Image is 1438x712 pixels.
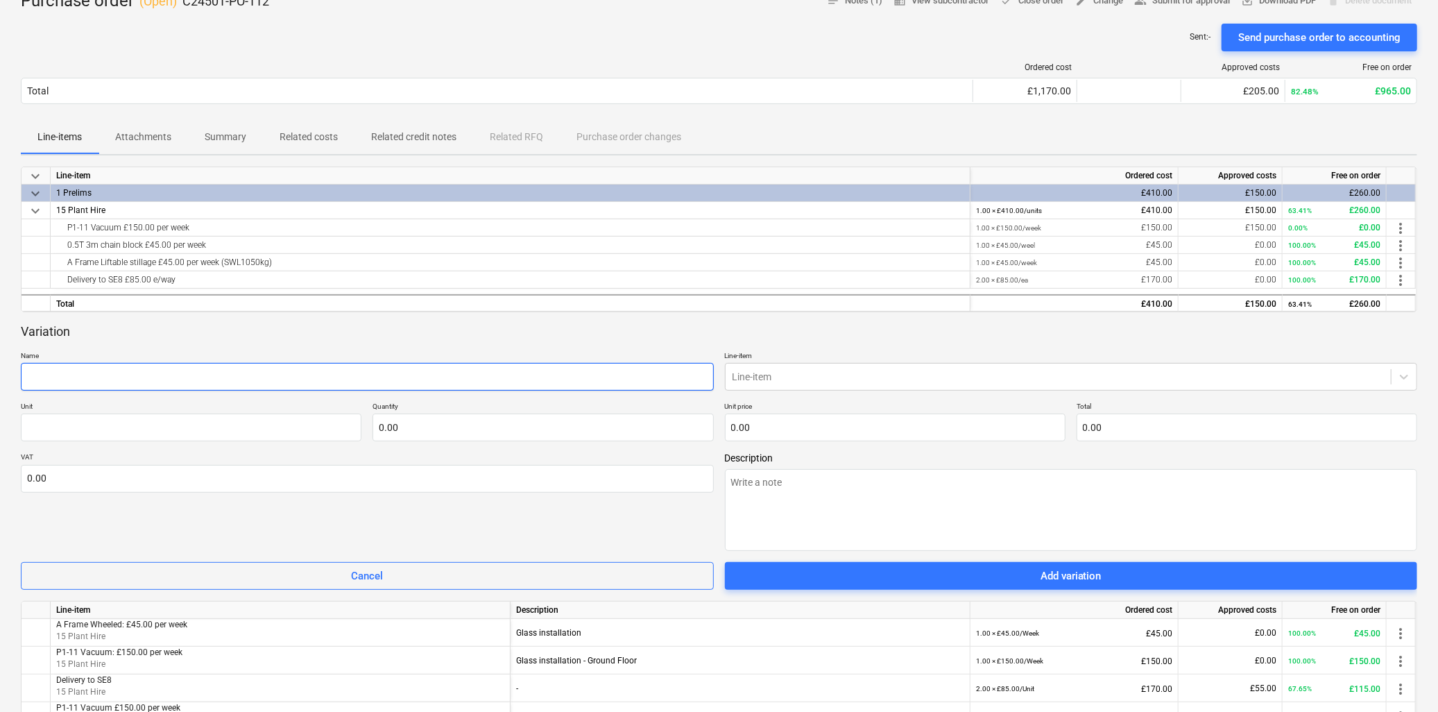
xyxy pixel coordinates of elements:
div: Free on order [1291,62,1412,72]
span: more_vert [1392,625,1409,642]
span: P1-11 Vacuum: £150.00 per week [56,647,182,657]
div: £0.00 [1184,254,1276,271]
div: £0.00 [1288,219,1380,237]
small: 100.00% [1288,276,1316,284]
small: 1.00 × £150.00 / Week [976,657,1043,665]
div: £150.00 [1184,219,1276,237]
p: Unit [21,402,361,414]
div: £0.00 [1184,237,1276,254]
div: £170.00 [976,271,1172,289]
span: Description [725,452,1418,464]
div: Approved costs [1179,602,1283,619]
div: 0.5T 3m chain block £45.00 per week [56,237,964,253]
div: £410.00 [976,202,1172,219]
div: Send purchase order to accounting [1238,28,1401,46]
small: 0.00% [1288,224,1308,232]
span: more_vert [1392,681,1409,697]
span: 15 Plant Hire [56,660,105,670]
div: A Frame Liftable stillage £45.00 per week (SWL1050kg) [56,254,964,271]
div: £45.00 [976,254,1172,271]
div: £260.00 [1288,202,1380,219]
p: Line-item [725,351,1418,363]
p: Total [1077,402,1417,414]
span: more_vert [1392,653,1409,670]
p: Name [21,351,714,363]
small: 82.48% [1291,87,1319,96]
div: Add variation [1041,567,1102,585]
p: Quantity [373,402,713,414]
div: Ordered cost [970,167,1179,185]
div: Description [511,602,970,619]
small: 1.00 × £45.00 / week [976,259,1037,266]
span: more_vert [1392,237,1409,254]
div: Approved costs [1187,62,1280,72]
button: Cancel [21,562,714,590]
div: Approved costs [1179,167,1283,185]
div: Glass installation - Ground Floor [516,647,964,675]
div: £205.00 [1187,85,1279,96]
p: Unit price [725,402,1065,414]
small: 1.00 × £45.00 / weel [976,241,1035,249]
small: 2.00 × £85.00 / Unit [976,685,1034,693]
span: 15 Plant Hire [56,205,105,215]
div: £150.00 [1184,202,1276,219]
div: £0.00 [1184,271,1276,289]
div: £150.00 [1184,185,1276,202]
span: 15 Plant Hire [56,632,105,642]
div: £150.00 [976,647,1172,675]
small: 100.00% [1288,241,1316,249]
p: Line-items [37,130,82,144]
div: £45.00 [1288,619,1380,647]
div: Total [27,85,49,96]
small: 63.41% [1288,300,1312,308]
div: £0.00 [1184,619,1276,647]
small: 100.00% [1288,629,1316,637]
div: £410.00 [976,185,1172,202]
div: £0.00 [1184,647,1276,675]
div: Line-item [51,167,970,185]
p: Related credit notes [371,130,456,144]
p: VAT [21,452,714,464]
span: more_vert [1392,220,1409,237]
div: £170.00 [976,675,1172,703]
p: Attachments [115,130,171,144]
div: Free on order [1283,602,1387,619]
div: Delivery to SE8 £85.00 e/way [56,271,964,288]
div: £115.00 [1288,675,1380,703]
div: £150.00 [1184,296,1276,313]
span: A Frame Wheeled: £45.00 per week [56,620,187,629]
div: £410.00 [976,296,1172,313]
div: - [516,675,964,702]
span: more_vert [1392,272,1409,289]
div: Ordered cost [979,62,1072,72]
button: Add variation [725,562,1418,590]
small: 2.00 × £85.00 / ea [976,276,1028,284]
div: £45.00 [976,619,1172,647]
div: £965.00 [1291,85,1411,96]
div: £170.00 [1288,271,1380,289]
small: 63.41% [1288,207,1312,214]
span: Delivery to SE8 [56,675,112,685]
div: P1-11 Vacuum £150.00 per week [56,219,964,236]
div: Free on order [1283,167,1387,185]
div: Ordered cost [970,602,1179,619]
small: 100.00% [1288,259,1316,266]
p: Summary [205,130,246,144]
div: £45.00 [1288,254,1380,271]
div: Total [51,294,970,312]
div: £45.00 [976,237,1172,254]
div: £150.00 [976,219,1172,237]
small: 67.65% [1288,685,1312,693]
div: £45.00 [1288,237,1380,254]
div: Glass installation [516,619,964,647]
small: 1.00 × £410.00 / units [976,207,1042,214]
span: more_vert [1392,255,1409,271]
button: Send purchase order to accounting [1222,24,1417,51]
span: keyboard_arrow_down [27,203,44,219]
span: 15 Plant Hire [56,688,105,697]
p: Variation [21,323,70,340]
span: keyboard_arrow_down [27,168,44,185]
div: £1,170.00 [979,85,1071,96]
p: Sent : - [1190,31,1210,43]
div: £260.00 [1288,296,1380,313]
